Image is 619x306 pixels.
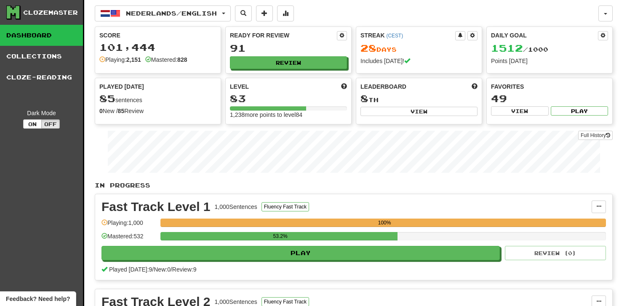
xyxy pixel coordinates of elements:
div: Fast Track Level 1 [101,200,211,213]
button: Search sentences [235,5,252,21]
button: View [491,106,549,116]
span: Review: 9 [172,266,197,273]
div: 101,444 [99,42,216,53]
span: Score more points to level up [341,82,347,91]
span: Open feedback widget [6,295,70,303]
div: 100% [163,219,606,227]
span: / [171,266,172,273]
strong: 828 [177,56,187,63]
div: 91 [230,43,347,53]
span: 85 [99,92,115,104]
button: View [360,107,478,116]
span: Played [DATE] [99,82,144,91]
span: Leaderboard [360,82,406,91]
span: Level [230,82,249,91]
div: th [360,93,478,104]
span: 1512 [491,42,523,54]
strong: 0 [99,108,103,114]
button: On [23,119,42,129]
div: 49 [491,93,608,104]
div: Score [99,31,216,40]
span: 28 [360,42,376,54]
div: sentences [99,93,216,104]
div: Day s [360,43,478,54]
div: 1,000 Sentences [215,203,257,211]
span: 8 [360,92,368,104]
div: Includes [DATE]! [360,57,478,65]
button: Fluency Fast Track [261,202,309,211]
p: In Progress [95,181,613,190]
span: Played [DATE]: 9 [109,266,152,273]
button: Play [551,106,608,116]
button: Off [41,119,60,129]
strong: 2,151 [126,56,141,63]
div: Playing: [99,55,141,64]
span: / [152,266,154,273]
div: Playing: 1,000 [101,219,156,232]
span: Nederlands / English [126,10,217,17]
div: Clozemaster [23,8,78,17]
button: Nederlands/English [95,5,231,21]
div: Daily Goal [491,31,598,40]
span: This week in points, UTC [472,82,478,91]
button: Review (0) [505,246,606,260]
a: Full History [578,131,613,140]
span: / 1000 [491,46,548,53]
span: New: 0 [154,266,171,273]
div: Points [DATE] [491,57,608,65]
button: Review [230,56,347,69]
a: (CEST) [386,33,403,39]
div: Ready for Review [230,31,337,40]
button: Add sentence to collection [256,5,273,21]
div: 53.2% [163,232,398,240]
div: 1,000 Sentences [215,298,257,306]
div: New / Review [99,107,216,115]
button: Play [101,246,500,260]
div: 1,238 more points to level 84 [230,111,347,119]
div: Dark Mode [6,109,77,117]
div: Favorites [491,82,608,91]
div: 83 [230,93,347,104]
button: More stats [277,5,294,21]
div: Streak [360,31,455,40]
strong: 85 [118,108,125,114]
div: Mastered: 532 [101,232,156,246]
div: Mastered: [145,55,187,64]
